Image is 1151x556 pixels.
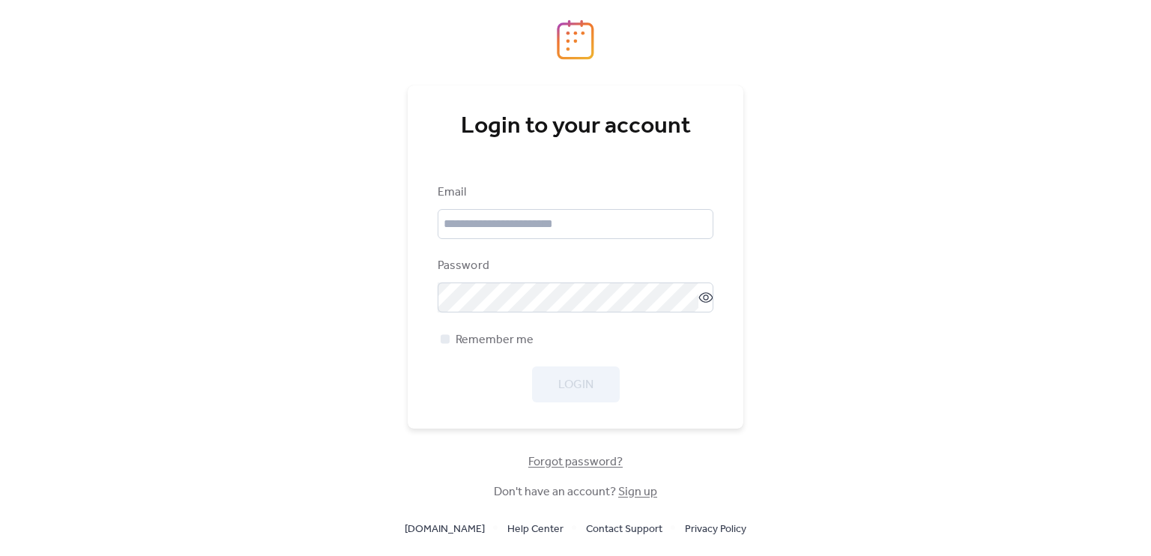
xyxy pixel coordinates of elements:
div: Login to your account [438,112,713,142]
span: Remember me [456,331,534,349]
span: Don't have an account? [494,483,657,501]
a: Help Center [507,519,564,538]
span: Contact Support [586,521,662,539]
span: Privacy Policy [685,521,746,539]
span: Help Center [507,521,564,539]
div: Email [438,184,710,202]
div: Password [438,257,710,275]
span: Forgot password? [528,453,623,471]
a: Privacy Policy [685,519,746,538]
a: Forgot password? [528,458,623,466]
img: logo [557,19,594,60]
a: Contact Support [586,519,662,538]
a: Sign up [618,480,657,504]
a: [DOMAIN_NAME] [405,519,485,538]
span: [DOMAIN_NAME] [405,521,485,539]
